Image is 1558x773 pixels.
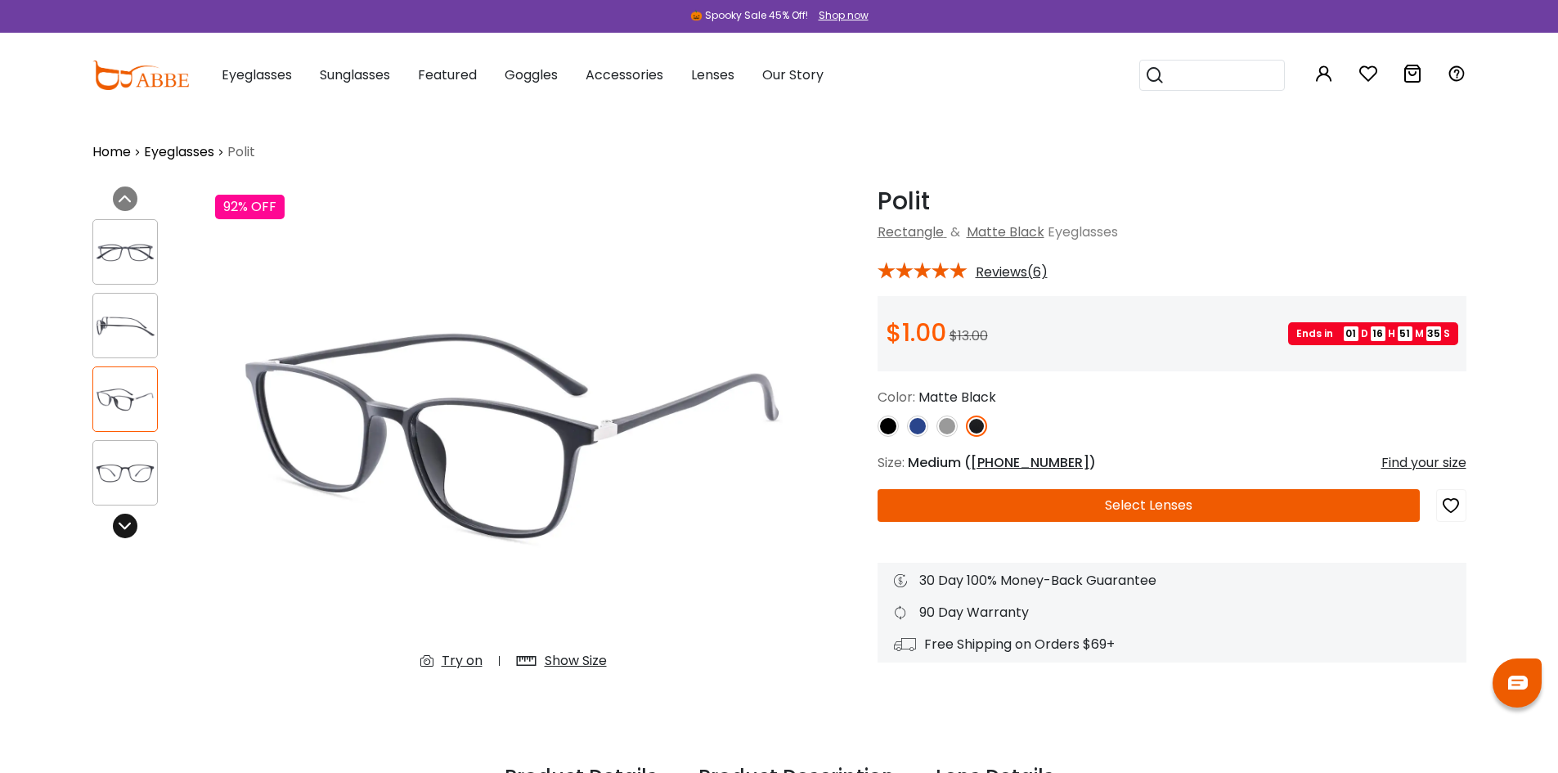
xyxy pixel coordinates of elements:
[586,65,663,84] span: Accessories
[215,187,812,684] img: Polit Matte-black TR Eyeglasses , UniversalBridgeFit Frames from ABBE Glasses
[971,453,1089,472] span: [PHONE_NUMBER]
[545,651,607,671] div: Show Size
[918,388,996,407] span: Matte Black
[1296,326,1341,341] span: Ends in
[690,8,808,23] div: 🎃 Spooky Sale 45% Off!
[1371,326,1385,341] span: 16
[894,571,1450,591] div: 30 Day 100% Money-Back Guarantee
[762,65,824,84] span: Our Story
[976,265,1048,280] span: Reviews(6)
[878,388,915,407] span: Color:
[878,187,1466,216] h1: Polit
[92,61,189,90] img: abbeglasses.com
[93,384,157,416] img: Polit Matte-black TR Eyeglasses , UniversalBridgeFit Frames from ABBE Glasses
[1048,222,1118,241] span: Eyeglasses
[947,222,963,241] span: &
[810,8,869,22] a: Shop now
[215,195,285,219] div: 92% OFF
[967,222,1044,241] a: Matte Black
[92,142,131,162] a: Home
[1415,326,1424,341] span: M
[950,326,988,345] span: $13.00
[1344,326,1358,341] span: 01
[93,236,157,268] img: Polit Matte-black TR Eyeglasses , UniversalBridgeFit Frames from ABBE Glasses
[1426,326,1441,341] span: 35
[320,65,390,84] span: Sunglasses
[1398,326,1412,341] span: 51
[1381,453,1466,473] div: Find your size
[1508,676,1528,690] img: chat
[144,142,214,162] a: Eyeglasses
[442,651,483,671] div: Try on
[691,65,734,84] span: Lenses
[1388,326,1395,341] span: H
[894,635,1450,654] div: Free Shipping on Orders $69+
[222,65,292,84] span: Eyeglasses
[878,222,944,241] a: Rectangle
[878,453,905,472] span: Size:
[93,457,157,489] img: Polit Matte-black TR Eyeglasses , UniversalBridgeFit Frames from ABBE Glasses
[227,142,255,162] span: Polit
[819,8,869,23] div: Shop now
[878,489,1420,522] button: Select Lenses
[908,453,1096,472] span: Medium ( )
[93,310,157,342] img: Polit Matte-black TR Eyeglasses , UniversalBridgeFit Frames from ABBE Glasses
[894,603,1450,622] div: 90 Day Warranty
[505,65,558,84] span: Goggles
[1444,326,1450,341] span: S
[418,65,477,84] span: Featured
[1361,326,1368,341] span: D
[886,315,946,350] span: $1.00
